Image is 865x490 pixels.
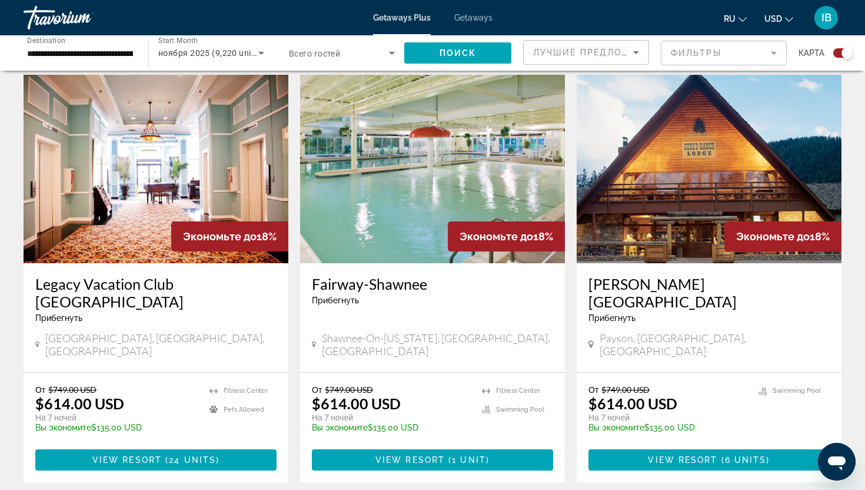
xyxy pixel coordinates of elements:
span: Swimming Pool [773,387,821,395]
p: $614.00 USD [588,395,677,412]
span: [GEOGRAPHIC_DATA], [GEOGRAPHIC_DATA], [GEOGRAPHIC_DATA] [45,332,277,357]
span: Start Month [158,37,198,45]
span: View Resort [92,455,162,465]
span: Вы экономите [588,423,644,432]
span: От [35,385,45,395]
span: USD [764,14,782,24]
span: Вы экономите [35,423,91,432]
a: [PERSON_NAME][GEOGRAPHIC_DATA] [588,275,830,310]
p: На 7 ночей [35,412,198,423]
span: View Resort [375,455,445,465]
span: Экономьте до [460,230,533,243]
span: Destination [27,36,65,44]
iframe: Кнопка для запуску вікна повідомлень [818,443,856,481]
span: карта [799,45,824,61]
span: ru [724,14,736,24]
div: 18% [448,221,565,251]
span: Экономьте до [736,230,810,243]
a: Travorium [24,2,141,33]
button: View Resort(1 unit) [312,449,553,471]
div: 18% [171,221,288,251]
button: Change language [724,10,747,27]
p: $135.00 USD [35,423,198,432]
img: 0001O01X.jpg [300,75,565,263]
a: Legacy Vacation Club [GEOGRAPHIC_DATA] [35,275,277,310]
span: 1 unit [452,455,486,465]
img: 5181O01X.jpg [24,75,288,263]
span: Поиск [440,48,477,58]
span: ( ) [445,455,490,465]
button: View Resort(24 units) [35,449,277,471]
span: ( ) [718,455,770,465]
span: $749.00 USD [601,385,650,395]
span: Всего гостей [289,49,340,58]
span: Shawnee-On-[US_STATE], [GEOGRAPHIC_DATA], [GEOGRAPHIC_DATA] [322,332,553,357]
span: Прибегнуть [35,313,82,323]
span: ( ) [162,455,219,465]
p: $135.00 USD [312,423,470,432]
button: Поиск [404,42,511,64]
span: Прибегнуть [588,313,636,323]
span: View Resort [648,455,717,465]
span: Pets Allowed [224,406,264,413]
span: IB [821,12,831,24]
a: Getaways [454,13,493,22]
button: Change currency [764,10,793,27]
button: Filter [661,40,787,66]
a: Getaways Plus [373,13,431,22]
span: Fitness Center [224,387,268,395]
span: Fitness Center [496,387,540,395]
mat-select: Sort by [533,45,639,59]
span: От [588,385,598,395]
span: ноября 2025 (9,220 units available) [158,48,298,58]
p: $135.00 USD [588,423,747,432]
p: $614.00 USD [35,395,124,412]
button: View Resort(6 units) [588,449,830,471]
span: Swimming Pool [496,406,544,413]
p: На 7 ночей [312,412,470,423]
span: 6 units [725,455,767,465]
div: 18% [724,221,841,251]
img: 3986E01L.jpg [577,75,841,263]
p: На 7 ночей [588,412,747,423]
span: Payson, [GEOGRAPHIC_DATA], [GEOGRAPHIC_DATA] [600,332,830,357]
p: $614.00 USD [312,395,401,412]
button: User Menu [811,5,841,30]
span: От [312,385,322,395]
span: Лучшие предложения [533,48,658,57]
span: Вы экономите [312,423,368,432]
span: $749.00 USD [325,385,373,395]
span: 24 units [169,455,216,465]
span: Прибегнуть [312,296,359,305]
span: Экономьте до [183,230,257,243]
a: Fairway-Shawnee [312,275,553,293]
span: $749.00 USD [48,385,97,395]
